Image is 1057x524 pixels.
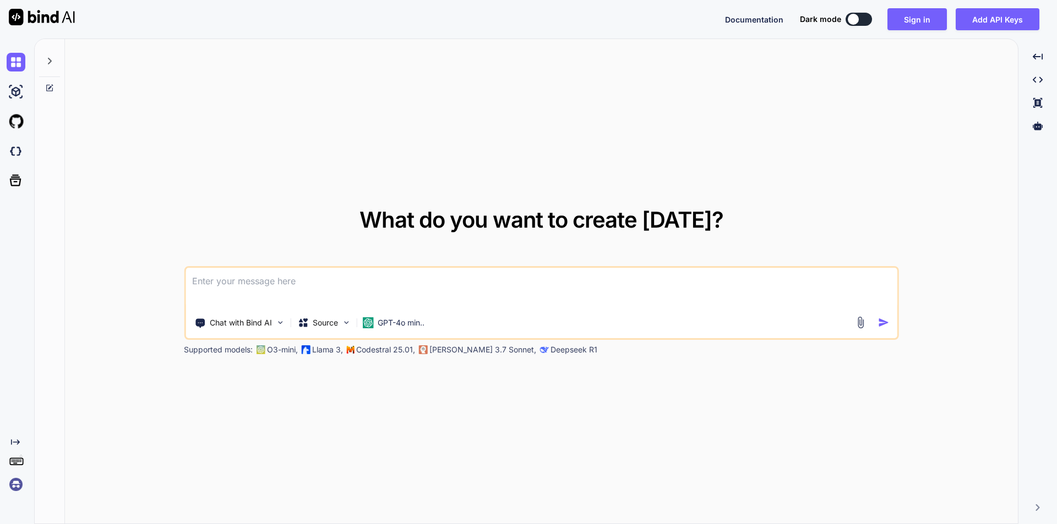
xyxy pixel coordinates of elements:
img: claude [540,345,548,354]
img: claude [418,345,427,354]
img: Llama2 [301,345,310,354]
img: attachment [854,316,867,329]
span: What do you want to create [DATE]? [359,206,723,233]
p: Supported models: [184,344,253,355]
img: GPT-4 [256,345,265,354]
img: darkCloudIdeIcon [7,142,25,161]
img: GPT-4o mini [362,317,373,328]
p: Deepseek R1 [551,344,597,355]
img: Bind AI [9,9,75,25]
img: githubLight [7,112,25,131]
img: Pick Models [341,318,351,327]
p: Source [313,317,338,328]
p: Codestral 25.01, [356,344,415,355]
img: chat [7,53,25,71]
img: ai-studio [7,82,25,101]
img: Pick Tools [275,318,285,327]
p: Chat with Bind AI [210,317,272,328]
img: Mistral-AI [346,346,354,354]
p: Llama 3, [312,344,343,355]
p: GPT-4o min.. [378,317,424,328]
p: [PERSON_NAME] 3.7 Sonnet, [429,344,536,355]
img: icon [878,317,890,328]
button: Documentation [725,14,783,25]
img: signin [7,475,25,494]
span: Dark mode [800,14,841,25]
button: Sign in [887,8,947,30]
button: Add API Keys [956,8,1039,30]
p: O3-mini, [267,344,298,355]
span: Documentation [725,15,783,24]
